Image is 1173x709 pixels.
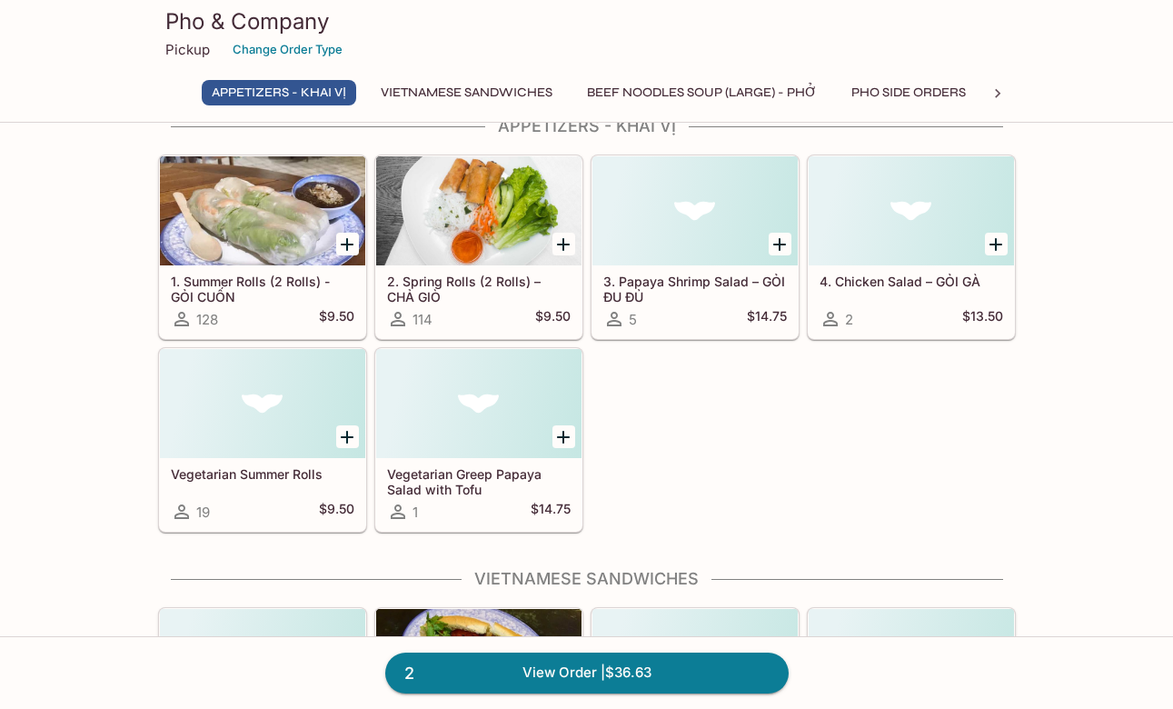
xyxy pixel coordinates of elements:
[747,308,787,330] h5: $14.75
[552,233,575,255] button: Add 2. Spring Rolls (2 Rolls) – CHẢ GIÒ
[387,466,571,496] h5: Vegetarian Greep Papaya Salad with Tofu
[336,425,359,448] button: Add Vegetarian Summer Rolls
[393,661,425,686] span: 2
[319,308,354,330] h5: $9.50
[371,80,562,105] button: VIETNAMESE SANDWICHES
[376,156,582,265] div: 2. Spring Rolls (2 Rolls) – CHẢ GIÒ
[531,501,571,523] h5: $14.75
[375,155,582,339] a: 2. Spring Rolls (2 Rolls) – CHẢ GIÒ114$9.50
[985,233,1008,255] button: Add 4. Chicken Salad – GỎI GÀ
[413,311,432,328] span: 114
[196,311,218,328] span: 128
[769,233,791,255] button: Add 3. Papaya Shrimp Salad – GỎI ĐU ĐỦ
[809,156,1014,265] div: 4. Chicken Salad – GỎI GÀ
[413,504,418,521] span: 1
[196,504,210,521] span: 19
[224,35,351,64] button: Change Order Type
[592,156,798,265] div: 3. Papaya Shrimp Salad – GỎI ĐU ĐỦ
[160,156,365,265] div: 1. Summer Rolls (2 Rolls) - GỎI CUỐN
[202,80,356,105] button: Appetizers - KHAI VỊ
[841,80,976,105] button: PHO SIDE ORDERS
[808,155,1015,339] a: 4. Chicken Salad – GỎI GÀ2$13.50
[165,7,1009,35] h3: Pho & Company
[629,311,637,328] span: 5
[387,274,571,304] h5: 2. Spring Rolls (2 Rolls) – CHẢ GIÒ
[962,308,1003,330] h5: $13.50
[336,233,359,255] button: Add 1. Summer Rolls (2 Rolls) - GỎI CUỐN
[376,349,582,458] div: Vegetarian Greep Papaya Salad with Tofu
[319,501,354,523] h5: $9.50
[159,348,366,532] a: Vegetarian Summer Rolls19$9.50
[535,308,571,330] h5: $9.50
[577,80,827,105] button: BEEF NOODLES SOUP (LARGE) - PHỞ
[171,274,354,304] h5: 1. Summer Rolls (2 Rolls) - GỎI CUỐN
[158,116,1016,136] h4: Appetizers - KHAI VỊ
[171,466,354,482] h5: Vegetarian Summer Rolls
[160,349,365,458] div: Vegetarian Summer Rolls
[552,425,575,448] button: Add Vegetarian Greep Papaya Salad with Tofu
[845,311,853,328] span: 2
[375,348,582,532] a: Vegetarian Greep Papaya Salad with Tofu1$14.75
[385,653,789,693] a: 2View Order |$36.63
[591,155,799,339] a: 3. Papaya Shrimp Salad – GỎI ĐU ĐỦ5$14.75
[603,274,787,304] h5: 3. Papaya Shrimp Salad – GỎI ĐU ĐỦ
[165,41,210,58] p: Pickup
[820,274,1003,289] h5: 4. Chicken Salad – GỎI GÀ
[158,569,1016,589] h4: VIETNAMESE SANDWICHES
[159,155,366,339] a: 1. Summer Rolls (2 Rolls) - GỎI CUỐN128$9.50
